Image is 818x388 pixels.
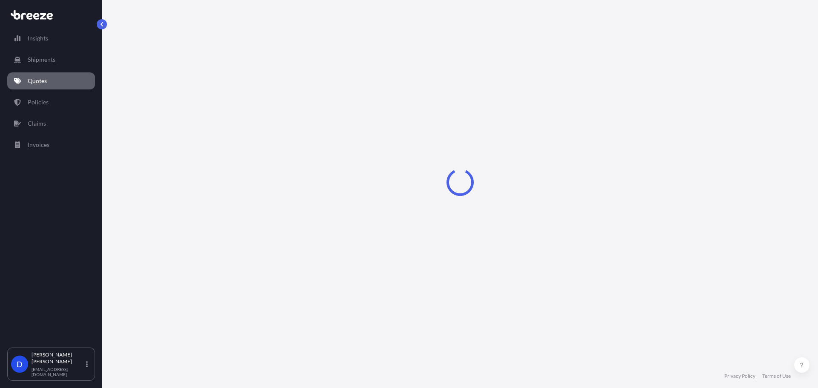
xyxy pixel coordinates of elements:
[28,98,49,106] p: Policies
[762,373,791,379] a: Terms of Use
[28,119,46,128] p: Claims
[32,351,84,365] p: [PERSON_NAME] [PERSON_NAME]
[7,30,95,47] a: Insights
[7,72,95,89] a: Quotes
[28,55,55,64] p: Shipments
[28,141,49,149] p: Invoices
[7,51,95,68] a: Shipments
[32,367,84,377] p: [EMAIL_ADDRESS][DOMAIN_NAME]
[7,115,95,132] a: Claims
[724,373,755,379] a: Privacy Policy
[7,136,95,153] a: Invoices
[28,77,47,85] p: Quotes
[28,34,48,43] p: Insights
[7,94,95,111] a: Policies
[17,360,23,368] span: D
